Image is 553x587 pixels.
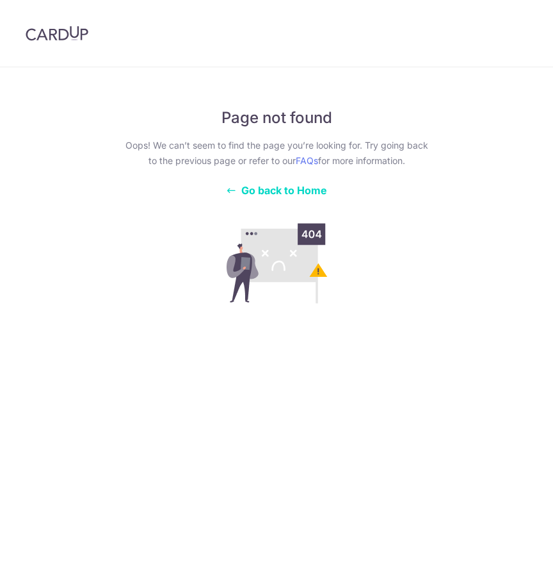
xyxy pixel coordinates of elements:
h5: Page not found [120,108,433,128]
span: Go back to Home [241,184,327,197]
a: FAQs [296,155,318,166]
img: 404 [184,217,369,310]
a: Go back to Home [226,184,327,197]
img: CardUp [26,26,88,41]
p: Oops! We can’t seem to find the page you’re looking for. Try going back to the previous page or r... [120,138,433,169]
